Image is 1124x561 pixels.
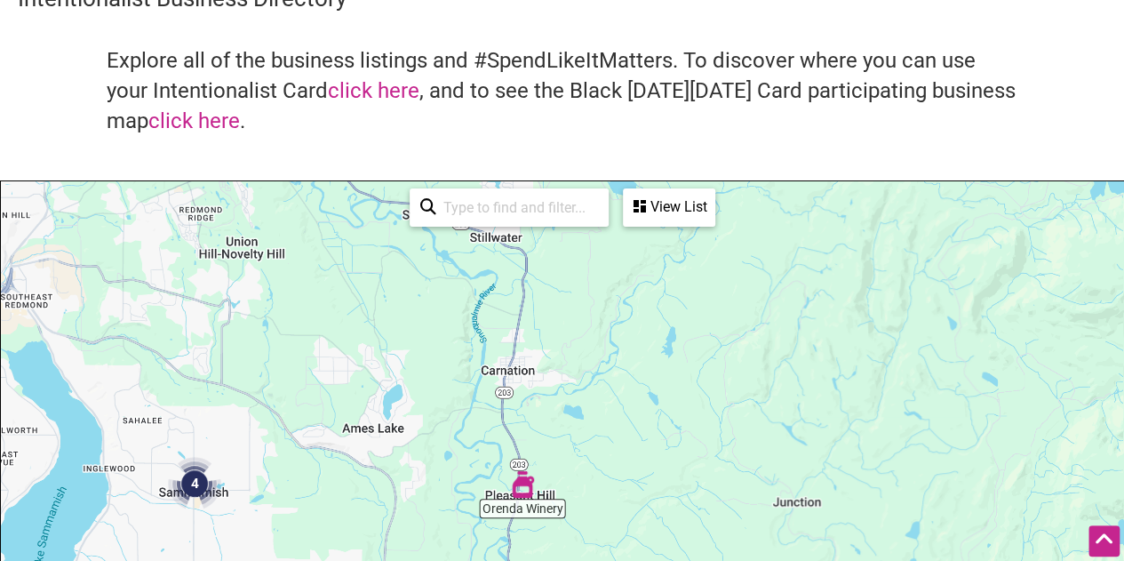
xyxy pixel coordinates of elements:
div: Scroll Back to Top [1088,525,1120,557]
div: View List [625,190,713,224]
div: See a list of the visible businesses [623,188,715,227]
div: 4 [168,457,221,510]
h4: Explore all of the business listings and #SpendLikeItMatters. To discover where you can use your ... [107,46,1017,136]
input: Type to find and filter... [436,190,598,225]
div: Orenda Winery [509,471,536,498]
a: click here [148,108,240,133]
a: click here [328,78,419,103]
div: Type to search and filter [410,188,609,227]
